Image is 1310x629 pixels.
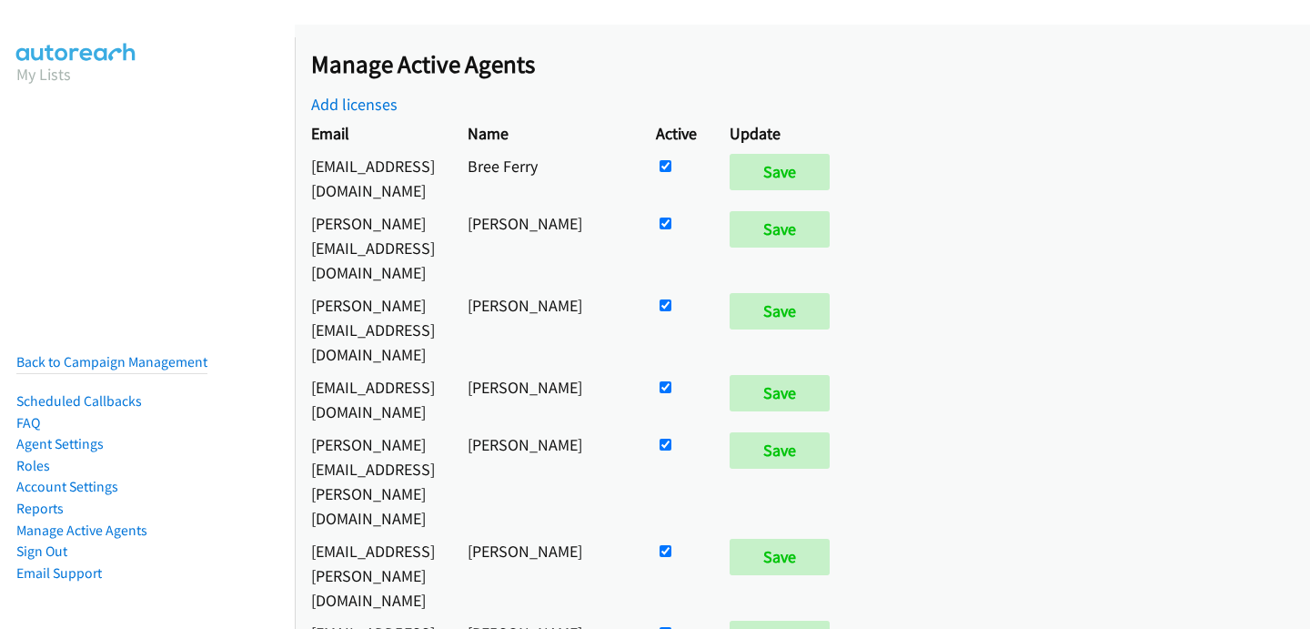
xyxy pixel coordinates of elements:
a: Scheduled Callbacks [16,392,142,410]
td: [PERSON_NAME] [451,289,640,370]
iframe: Resource Center [1258,242,1310,387]
td: [EMAIL_ADDRESS][DOMAIN_NAME] [295,149,451,207]
th: Active [640,117,713,149]
input: Save [730,432,830,469]
td: [PERSON_NAME][EMAIL_ADDRESS][PERSON_NAME][DOMAIN_NAME] [295,428,451,534]
td: [EMAIL_ADDRESS][DOMAIN_NAME] [295,370,451,428]
h2: Manage Active Agents [311,49,1310,80]
td: [EMAIL_ADDRESS][PERSON_NAME][DOMAIN_NAME] [295,534,451,616]
th: Update [713,117,854,149]
input: Save [730,539,830,575]
a: Sign Out [16,543,67,560]
input: Save [730,293,830,330]
input: Save [730,211,830,248]
td: Bree Ferry [451,149,640,207]
th: Name [451,117,640,149]
td: [PERSON_NAME] [451,428,640,534]
td: [PERSON_NAME] [451,370,640,428]
a: Email Support [16,564,102,582]
a: Agent Settings [16,435,104,452]
iframe: Checklist [1156,550,1296,615]
a: Back to Campaign Management [16,353,207,370]
a: Roles [16,457,50,474]
a: Add licenses [311,94,398,115]
td: [PERSON_NAME][EMAIL_ADDRESS][DOMAIN_NAME] [295,289,451,370]
td: [PERSON_NAME][EMAIL_ADDRESS][DOMAIN_NAME] [295,207,451,289]
a: Reports [16,500,64,517]
a: Manage Active Agents [16,522,147,539]
a: FAQ [16,414,40,431]
input: Save [730,375,830,411]
a: My Lists [16,64,71,85]
td: [PERSON_NAME] [451,207,640,289]
th: Email [295,117,451,149]
td: [PERSON_NAME] [451,534,640,616]
a: Account Settings [16,478,118,495]
input: Save [730,154,830,190]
